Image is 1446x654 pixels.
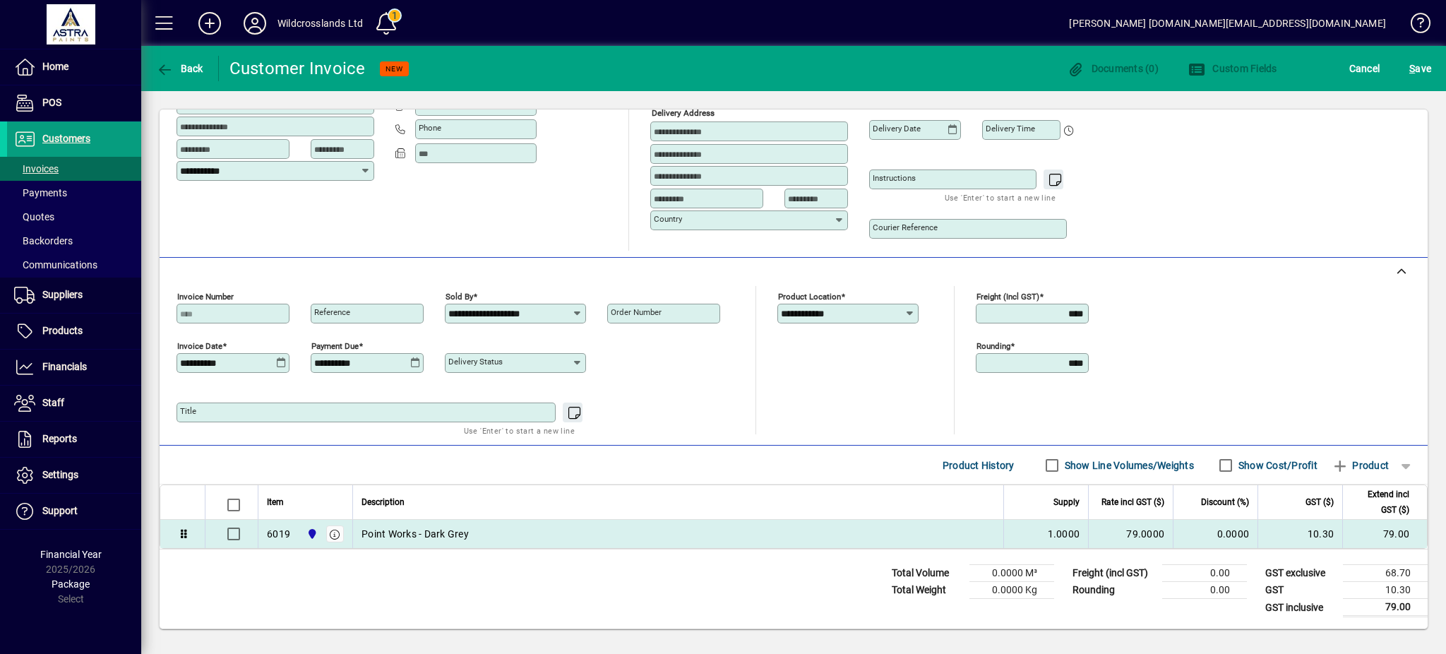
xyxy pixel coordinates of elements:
span: Settings [42,469,78,480]
a: Support [7,494,141,529]
mat-label: Sold by [446,292,473,302]
mat-label: Delivery date [873,124,921,133]
mat-label: Title [180,406,196,416]
td: Total Volume [885,565,969,582]
td: 0.0000 Kg [969,582,1054,599]
button: Documents (0) [1063,56,1162,81]
button: Save [1406,56,1435,81]
td: 0.0000 [1173,520,1257,548]
mat-label: Freight (incl GST) [976,292,1039,302]
a: Suppliers [7,278,141,313]
td: 0.00 [1162,565,1247,582]
a: Reports [7,422,141,457]
span: Suppliers [42,289,83,300]
button: Add [187,11,232,36]
mat-label: Phone [419,123,441,133]
span: Rate incl GST ($) [1101,494,1164,510]
a: Knowledge Base [1400,3,1428,49]
span: Custom Fields [1188,63,1277,74]
div: [PERSON_NAME] [DOMAIN_NAME][EMAIL_ADDRESS][DOMAIN_NAME] [1069,12,1386,35]
span: Product [1332,454,1389,477]
a: Invoices [7,157,141,181]
mat-label: Delivery time [986,124,1035,133]
span: Support [42,505,78,516]
button: Product [1325,453,1396,478]
button: Back [153,56,207,81]
mat-label: Instructions [873,173,916,183]
td: 79.00 [1342,520,1427,548]
td: GST exclusive [1258,565,1343,582]
span: Financial Year [40,549,102,560]
span: POS [42,97,61,108]
span: Supply [1053,494,1080,510]
span: Christchurch [303,526,319,542]
span: Reports [42,433,77,444]
span: Package [52,578,90,590]
mat-label: Rounding [976,341,1010,351]
span: NEW [386,64,403,73]
span: Products [42,325,83,336]
mat-hint: Use 'Enter' to start a new line [464,422,575,439]
a: Financials [7,350,141,385]
mat-label: Invoice date [177,341,222,351]
mat-label: Invoice number [177,292,234,302]
a: Products [7,314,141,349]
mat-label: Product location [778,292,841,302]
a: Backorders [7,229,141,253]
a: Communications [7,253,141,277]
span: Cancel [1349,57,1380,80]
td: 10.30 [1257,520,1342,548]
a: Home [7,49,141,85]
app-page-header-button: Back [141,56,219,81]
mat-hint: Use 'Enter' to start a new line [945,189,1056,206]
div: Wildcrosslands Ltd [277,12,363,35]
td: Rounding [1065,582,1162,599]
span: Item [267,494,284,510]
span: Customers [42,133,90,144]
a: Settings [7,458,141,493]
td: Freight (incl GST) [1065,565,1162,582]
span: Home [42,61,68,72]
span: S [1409,63,1415,74]
button: Custom Fields [1185,56,1281,81]
td: 0.0000 M³ [969,565,1054,582]
span: Staff [42,397,64,408]
button: Cancel [1346,56,1384,81]
a: Staff [7,386,141,421]
mat-label: Delivery status [448,357,503,367]
span: Product History [943,454,1015,477]
td: 68.70 [1343,565,1428,582]
a: Quotes [7,205,141,229]
div: 6019 [267,527,290,541]
button: Profile [232,11,277,36]
label: Show Cost/Profit [1236,458,1317,472]
td: 10.30 [1343,582,1428,599]
span: ave [1409,57,1431,80]
mat-label: Reference [314,307,350,317]
span: Point Works - Dark Grey [361,527,469,541]
div: 79.0000 [1097,527,1164,541]
span: Invoices [14,163,59,174]
mat-label: Country [654,214,682,224]
span: Discount (%) [1201,494,1249,510]
span: GST ($) [1305,494,1334,510]
mat-label: Order number [611,307,662,317]
td: Total Weight [885,582,969,599]
span: Payments [14,187,67,198]
td: GST inclusive [1258,599,1343,617]
span: Quotes [14,211,54,222]
a: Payments [7,181,141,205]
label: Show Line Volumes/Weights [1062,458,1194,472]
div: Customer Invoice [229,57,366,80]
span: Communications [14,259,97,270]
span: 1.0000 [1048,527,1080,541]
span: Backorders [14,235,73,246]
td: 0.00 [1162,582,1247,599]
span: Financials [42,361,87,372]
td: 79.00 [1343,599,1428,617]
span: Back [156,63,203,74]
mat-label: Payment due [311,341,359,351]
td: GST [1258,582,1343,599]
span: Extend incl GST ($) [1351,487,1409,518]
a: POS [7,85,141,121]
